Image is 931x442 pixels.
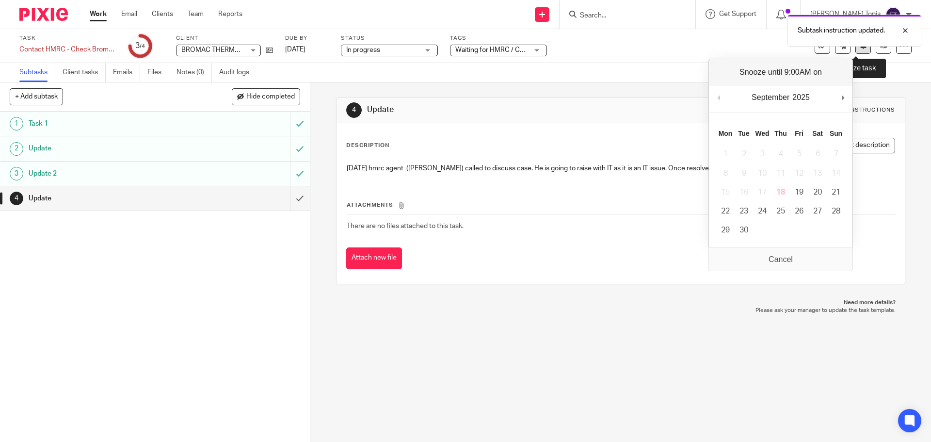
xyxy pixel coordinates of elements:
[347,202,393,208] span: Attachments
[19,34,116,42] label: Task
[795,130,803,137] abbr: Friday
[450,34,547,42] label: Tags
[367,105,642,115] h1: Update
[346,102,362,118] div: 4
[755,130,769,137] abbr: Wednesday
[219,63,257,82] a: Audit logs
[121,9,137,19] a: Email
[10,117,23,131] div: 1
[812,130,823,137] abbr: Saturday
[798,26,885,35] p: Subtask instruction updated.
[29,166,196,181] h1: Update 2
[774,130,787,137] abbr: Thursday
[885,7,901,22] img: svg%3E
[152,9,173,19] a: Clients
[346,299,895,307] p: Need more details?
[716,221,735,240] button: 29
[147,63,169,82] a: Files
[218,9,242,19] a: Reports
[735,202,753,221] button: 23
[29,191,196,206] h1: Update
[29,141,196,156] h1: Update
[735,221,753,240] button: 30
[135,40,145,51] div: 3
[113,63,140,82] a: Emails
[790,202,808,221] button: 26
[714,90,723,105] button: Previous Month
[791,90,811,105] div: 2025
[827,138,895,153] button: Edit description
[346,142,389,149] p: Description
[750,90,791,105] div: September
[771,202,790,221] button: 25
[176,34,273,42] label: Client
[232,88,300,105] button: Hide completed
[849,106,895,114] div: Instructions
[808,202,827,221] button: 27
[10,88,63,105] button: + Add subtask
[341,34,438,42] label: Status
[140,44,145,49] small: /4
[29,116,196,131] h1: Task 1
[177,63,212,82] a: Notes (0)
[738,130,750,137] abbr: Tuesday
[10,167,23,180] div: 3
[827,202,845,221] button: 28
[347,223,464,229] span: There are no files attached to this task.
[830,130,842,137] abbr: Sunday
[346,47,380,53] span: In progress
[90,9,107,19] a: Work
[808,183,827,202] button: 20
[719,130,732,137] abbr: Monday
[63,63,106,82] a: Client tasks
[455,47,545,53] span: Waiting for HMRC / Co House
[19,45,116,54] div: Contact HMRC - Check Bromac Last VAT refund not recieved
[827,183,845,202] button: 21
[838,90,848,105] button: Next Month
[181,47,257,53] span: BROMAC THERMAL LTD
[346,307,895,314] p: Please ask your manager to update the task template.
[753,202,771,221] button: 24
[285,34,329,42] label: Due by
[347,164,894,173] p: [DATE] hmrc agent ([PERSON_NAME]) called to discuss case. He is going to raise with IT as it is a...
[19,8,68,21] img: Pixie
[10,142,23,156] div: 2
[346,247,402,269] button: Attach new file
[10,192,23,205] div: 4
[790,183,808,202] button: 19
[716,202,735,221] button: 22
[19,63,55,82] a: Subtasks
[285,46,305,53] span: [DATE]
[246,93,295,101] span: Hide completed
[188,9,204,19] a: Team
